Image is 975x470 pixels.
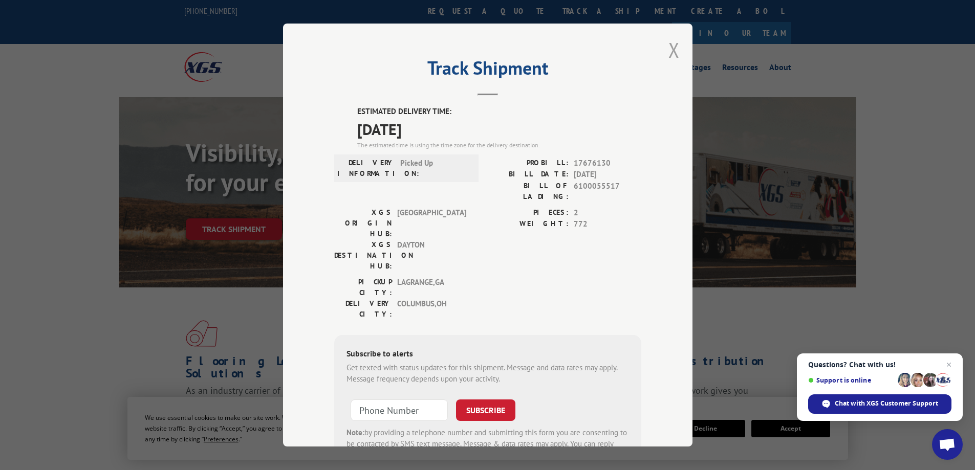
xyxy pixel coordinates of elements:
label: PICKUP CITY: [334,277,392,298]
label: PIECES: [488,207,569,219]
label: DELIVERY INFORMATION: [337,158,395,179]
label: XGS ORIGIN HUB: [334,207,392,239]
strong: Note: [346,428,364,437]
span: Chat with XGS Customer Support [835,399,938,408]
div: Chat with XGS Customer Support [808,394,951,414]
span: 2 [574,207,641,219]
span: Picked Up [400,158,469,179]
span: [DATE] [357,118,641,141]
h2: Track Shipment [334,61,641,80]
span: 6100055517 [574,181,641,202]
span: Close chat [943,359,955,371]
span: Support is online [808,376,894,384]
span: [DATE] [574,169,641,181]
div: Subscribe to alerts [346,347,629,362]
label: BILL OF LADING: [488,181,569,202]
label: BILL DATE: [488,169,569,181]
input: Phone Number [351,399,448,421]
div: Open chat [932,429,963,460]
button: Close modal [668,36,680,63]
div: The estimated time is using the time zone for the delivery destination. [357,141,641,150]
label: DELIVERY CITY: [334,298,392,320]
button: SUBSCRIBE [456,399,515,421]
label: XGS DESTINATION HUB: [334,239,392,272]
span: 772 [574,218,641,230]
label: ESTIMATED DELIVERY TIME: [357,106,641,118]
span: 17676130 [574,158,641,169]
span: COLUMBUS , OH [397,298,466,320]
span: LAGRANGE , GA [397,277,466,298]
div: by providing a telephone number and submitting this form you are consenting to be contacted by SM... [346,427,629,462]
label: WEIGHT: [488,218,569,230]
div: Get texted with status updates for this shipment. Message and data rates may apply. Message frequ... [346,362,629,385]
span: Questions? Chat with us! [808,361,951,369]
span: [GEOGRAPHIC_DATA] [397,207,466,239]
span: DAYTON [397,239,466,272]
label: PROBILL: [488,158,569,169]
